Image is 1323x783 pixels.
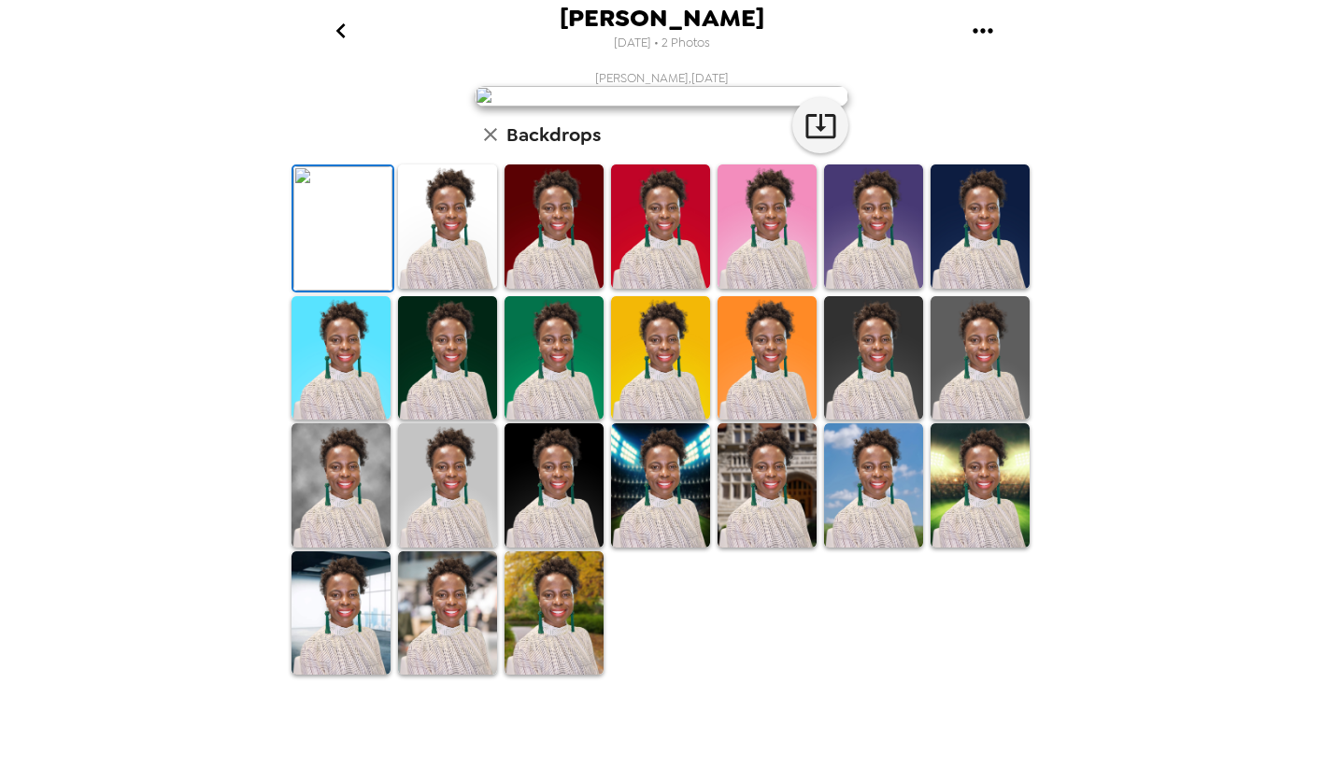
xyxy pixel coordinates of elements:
[506,120,601,149] h6: Backdrops
[595,70,729,86] span: [PERSON_NAME] , [DATE]
[293,166,392,291] img: Original
[560,6,764,31] span: [PERSON_NAME]
[614,31,710,56] span: [DATE] • 2 Photos
[475,86,848,107] img: user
